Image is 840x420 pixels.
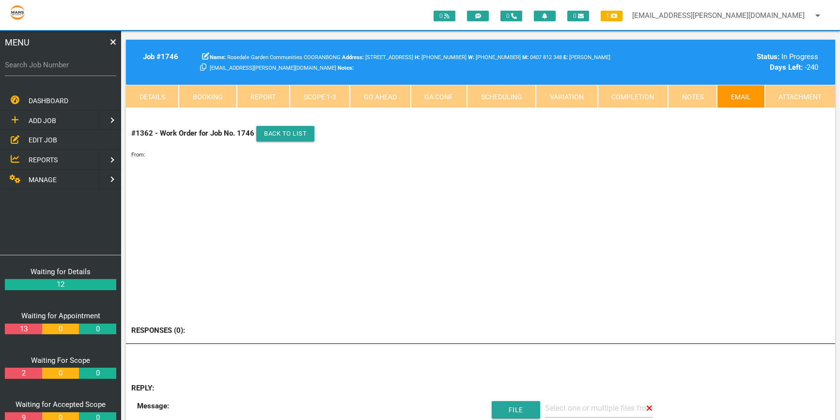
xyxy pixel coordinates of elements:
[5,60,116,71] label: Search Job Number
[765,85,835,108] a: Attachment
[143,52,178,61] b: Job # 1746
[598,85,668,108] a: Completion
[668,85,717,108] a: Notes
[179,85,236,108] a: Booking
[200,63,206,72] a: Click here copy customer information.
[210,54,341,61] span: Rosedale Garden Communities COORANBONG
[657,51,818,73] div: In Progress -240
[290,85,350,108] a: Scope 1-3
[5,279,116,290] a: 12
[467,85,536,108] a: Scheduling
[131,384,154,392] b: REPLY:
[237,85,290,108] a: Report
[411,85,467,108] a: GA Conf
[342,54,364,61] b: Address:
[79,368,116,379] a: 0
[563,54,568,61] b: E:
[29,117,56,124] span: ADD JOB
[5,368,42,379] a: 2
[126,85,179,108] a: Details
[770,63,803,72] b: Days Left:
[500,11,522,21] span: 0
[338,65,354,71] b: Notes:
[131,326,185,335] b: RESPONSES ( 0 ):
[137,402,169,410] b: Message:
[79,324,116,335] a: 0
[31,267,91,276] a: Waiting for Details
[468,54,521,61] span: [PHONE_NUMBER]
[42,324,79,335] a: 0
[415,54,467,61] span: Home phone
[342,54,413,61] span: [STREET_ADDRESS]
[5,36,30,49] span: MENU
[717,85,764,108] a: Email
[350,85,410,108] a: Go Ahead
[131,129,254,138] b: #1362 - Work Order for Job No. 1746
[545,400,653,418] input: Select one or multiple files from your device (hold Ctrl)
[536,85,597,108] a: Variation
[21,311,100,320] a: Waiting for Appointment
[5,324,42,335] a: 13
[31,356,90,365] a: Waiting For Scope
[16,400,106,409] a: Waiting for Accepted Scope
[10,5,25,20] img: s3file
[131,152,145,158] small: From:
[256,126,314,141] a: Back to list
[29,97,68,105] span: DASHBOARD
[29,156,58,164] span: REPORTS
[567,11,589,21] span: 0
[522,54,562,61] span: Jamie
[522,54,529,61] b: M:
[434,11,455,21] span: 0
[29,176,57,184] span: MANAGE
[42,368,79,379] a: 0
[415,54,420,61] b: H:
[601,11,622,21] span: 1
[757,52,779,61] b: Status:
[210,54,226,61] b: Name:
[29,136,57,144] span: EDIT JOB
[468,54,474,61] b: W:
